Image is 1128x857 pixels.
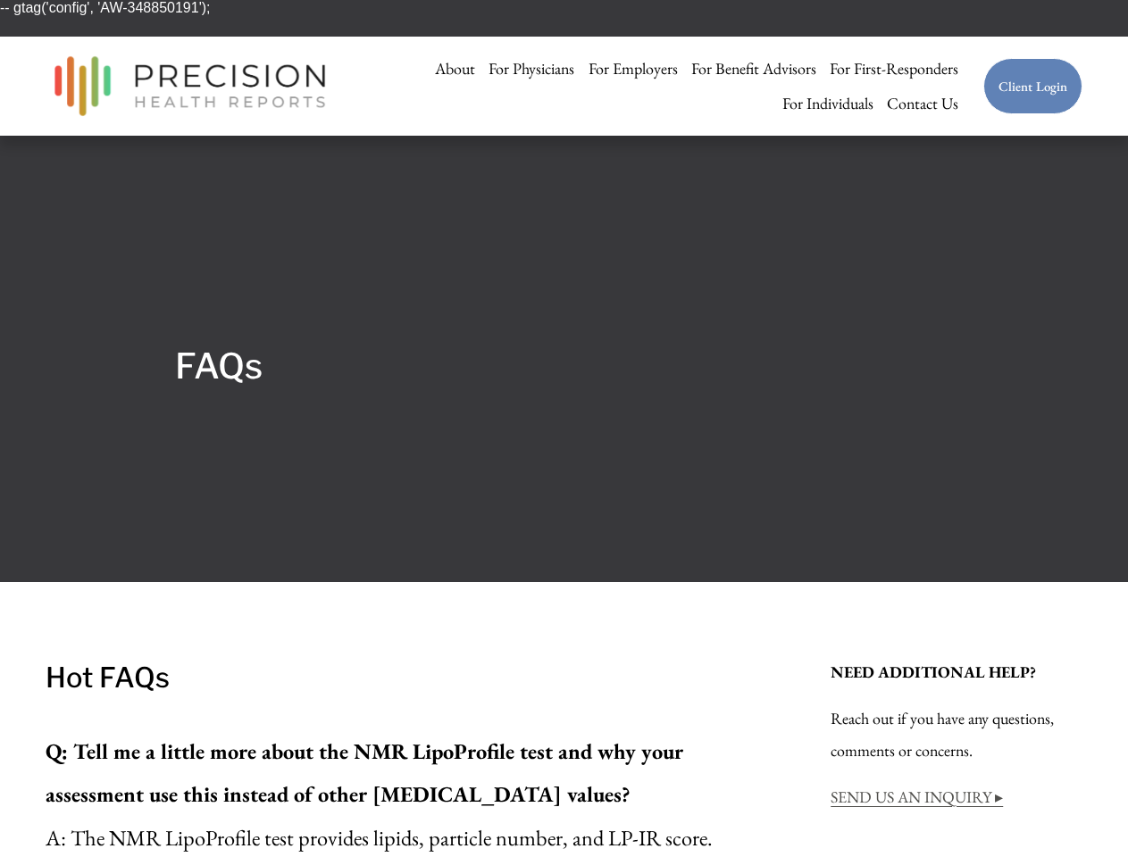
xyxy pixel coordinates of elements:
a: SEND US AN INQUIRY ▸ [831,786,1003,807]
a: For Physicians [489,51,574,87]
a: For First-Responders [830,51,958,87]
img: Precision Health Reports [46,48,335,124]
a: For Employers [589,51,678,87]
strong: Q: Tell me a little more about the NMR LipoProfile test and why your assessment use this instead ... [46,736,689,809]
a: Client Login [983,58,1083,114]
h3: Hot FAQs [46,656,734,701]
a: Contact Us [887,86,958,121]
a: About [435,51,475,87]
p: Reach out if you have any questions, comments or concerns. [831,703,1082,767]
a: For Benefit Advisors [691,51,816,87]
a: For Individuals [782,86,873,121]
iframe: Chat Widget [1039,771,1128,857]
h2: FAQs [175,339,953,395]
strong: NEED ADDITIONAL HELP? [831,661,1036,682]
